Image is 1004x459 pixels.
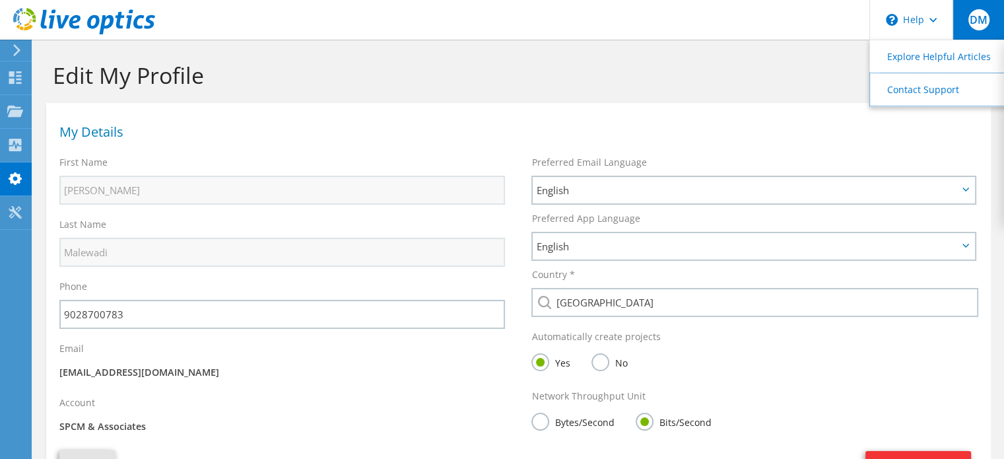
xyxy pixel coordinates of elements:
[531,390,645,403] label: Network Throughput Unit
[59,156,108,169] label: First Name
[59,342,84,355] label: Email
[591,353,627,370] label: No
[531,353,570,370] label: Yes
[968,9,989,30] span: DM
[59,396,95,409] label: Account
[531,268,574,281] label: Country *
[636,413,711,429] label: Bits/Second
[531,330,660,343] label: Automatically create projects
[531,212,640,225] label: Preferred App Language
[59,125,971,139] h1: My Details
[531,413,614,429] label: Bytes/Second
[59,365,505,380] p: [EMAIL_ADDRESS][DOMAIN_NAME]
[536,182,958,198] span: English
[886,14,898,26] svg: \n
[59,218,106,231] label: Last Name
[59,280,87,293] label: Phone
[53,61,978,89] h1: Edit My Profile
[531,156,646,169] label: Preferred Email Language
[536,238,958,254] span: English
[59,419,505,434] p: SPCM & Associates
